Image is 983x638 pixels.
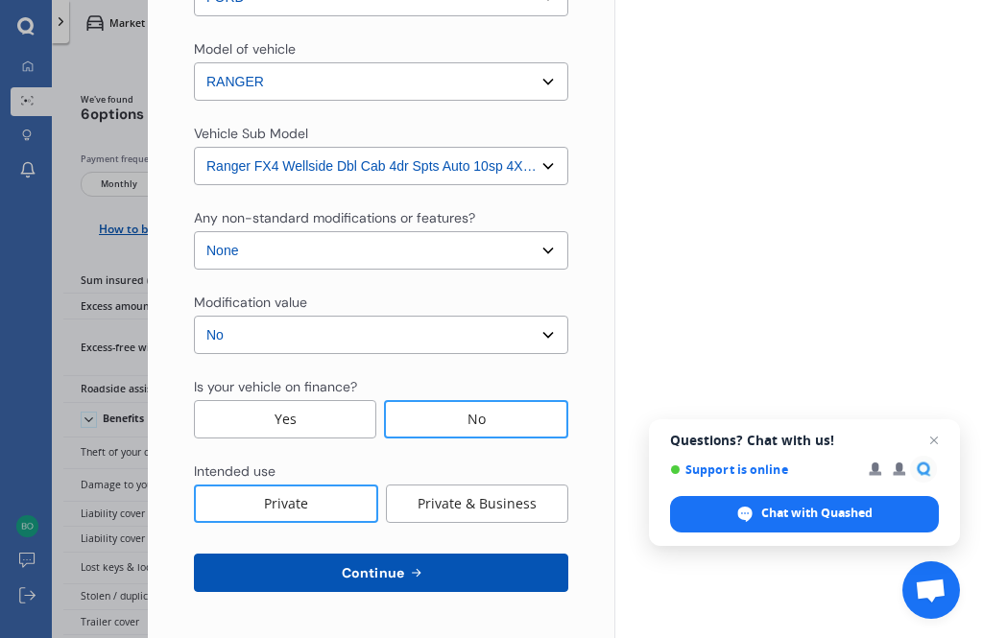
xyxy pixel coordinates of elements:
[670,496,939,532] div: Chat with Quashed
[194,554,568,592] button: Continue
[194,461,276,481] div: Intended use
[194,39,296,59] div: Model of vehicle
[194,400,376,438] div: Yes
[670,462,855,477] span: Support is online
[194,208,475,227] div: Any non-standard modifications or features?
[194,124,308,143] div: Vehicle Sub Model
[923,429,946,452] span: Close chat
[384,400,568,438] div: No
[761,505,873,522] span: Chat with Quashed
[194,293,307,312] div: Modification value
[194,484,378,523] div: Private
[902,561,960,619] div: Open chat
[670,433,939,448] span: Questions? Chat with us!
[338,565,408,580] span: Continue
[386,484,568,523] div: Private & Business
[194,377,357,396] div: Is your vehicle on finance?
